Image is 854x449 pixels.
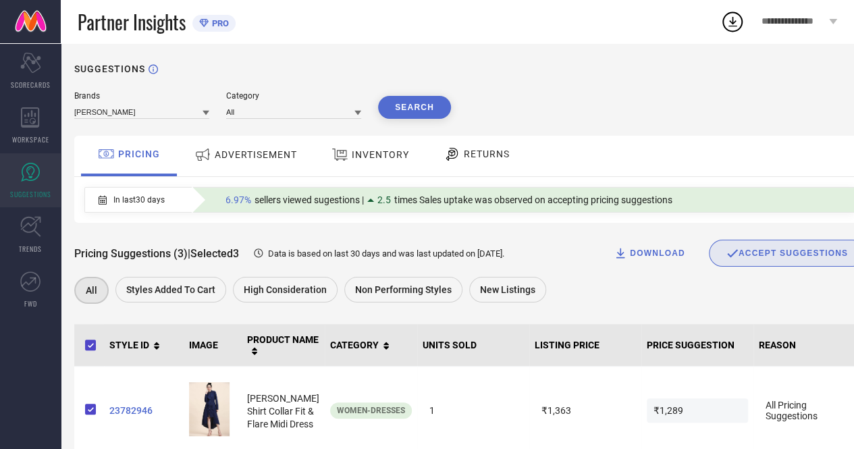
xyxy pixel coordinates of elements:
[10,189,51,199] span: SUGGESTIONS
[423,398,524,423] span: 1
[126,284,215,295] span: Styles Added To Cart
[189,382,230,436] img: b84b2439-c341-49e4-a9f2-859fc3742dd91687883023344RACHNANavyBlueCrepeShirtMidiDress1.jpg
[74,247,188,260] span: Pricing Suggestions (3)
[209,18,229,28] span: PRO
[190,247,239,260] span: Selected 3
[225,194,251,205] span: 6.97%
[219,191,679,209] div: Percentage of sellers who have viewed suggestions for the current Insight Type
[242,324,325,367] th: PRODUCT NAME
[244,284,327,295] span: High Consideration
[215,149,297,160] span: ADVERTISEMENT
[726,247,848,259] div: ACCEPT SUGGESTIONS
[247,393,319,429] span: [PERSON_NAME] Shirt Collar Fit & Flare Midi Dress
[11,80,51,90] span: SCORECARDS
[86,285,97,296] span: All
[118,149,160,159] span: PRICING
[78,8,186,36] span: Partner Insights
[74,91,209,101] div: Brands
[337,406,405,415] span: Women-Dresses
[377,194,391,205] span: 2.5
[720,9,745,34] div: Open download list
[12,134,49,144] span: WORKSPACE
[109,405,178,416] a: 23782946
[417,324,529,367] th: UNITS SOLD
[597,240,702,267] button: DOWNLOAD
[188,247,190,260] span: |
[226,91,361,101] div: Category
[394,194,672,205] span: times Sales uptake was observed on accepting pricing suggestions
[352,149,409,160] span: INVENTORY
[113,195,165,205] span: In last 30 days
[19,244,42,254] span: TRENDS
[255,194,364,205] span: sellers viewed sugestions |
[480,284,535,295] span: New Listings
[184,324,242,367] th: IMAGE
[378,96,451,119] button: Search
[24,298,37,309] span: FWD
[355,284,452,295] span: Non Performing Styles
[614,246,685,260] div: DOWNLOAD
[74,63,145,74] h1: SUGGESTIONS
[529,324,641,367] th: LISTING PRICE
[641,324,753,367] th: PRICE SUGGESTION
[535,398,636,423] span: ₹1,363
[268,248,504,259] span: Data is based on last 30 days and was last updated on [DATE] .
[647,398,748,423] span: ₹1,289
[325,324,417,367] th: CATEGORY
[104,324,184,367] th: STYLE ID
[464,149,510,159] span: RETURNS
